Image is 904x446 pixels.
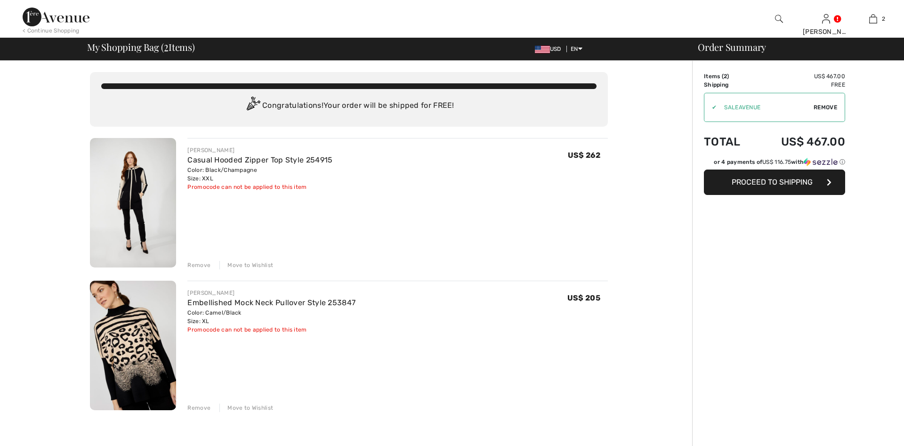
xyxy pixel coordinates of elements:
[571,46,582,52] span: EN
[187,155,332,164] a: Casual Hooded Zipper Top Style 254915
[686,42,898,52] div: Order Summary
[822,14,830,23] a: Sign In
[704,72,755,81] td: Items ( )
[724,73,727,80] span: 2
[568,151,600,160] span: US$ 262
[822,13,830,24] img: My Info
[187,166,332,183] div: Color: Black/Champagne Size: XXL
[90,281,176,410] img: Embellished Mock Neck Pullover Style 253847
[755,126,845,158] td: US$ 467.00
[804,158,838,166] img: Sezzle
[755,81,845,89] td: Free
[187,289,355,297] div: [PERSON_NAME]
[87,42,195,52] span: My Shopping Bag ( Items)
[803,27,849,37] div: [PERSON_NAME]
[714,158,845,166] div: or 4 payments of with
[101,97,597,115] div: Congratulations! Your order will be shipped for FREE!
[732,178,813,187] span: Proceed to Shipping
[704,103,717,112] div: ✔
[762,159,791,165] span: US$ 116.75
[704,170,845,195] button: Proceed to Shipping
[704,126,755,158] td: Total
[869,13,877,24] img: My Bag
[219,404,273,412] div: Move to Wishlist
[755,72,845,81] td: US$ 467.00
[164,40,169,52] span: 2
[187,261,210,269] div: Remove
[187,404,210,412] div: Remove
[187,298,355,307] a: Embellished Mock Neck Pullover Style 253847
[882,15,885,23] span: 2
[535,46,550,53] img: US Dollar
[775,13,783,24] img: search the website
[187,183,332,191] div: Promocode can not be applied to this item
[704,158,845,170] div: or 4 payments ofUS$ 116.75withSezzle Click to learn more about Sezzle
[567,293,600,302] span: US$ 205
[187,325,355,334] div: Promocode can not be applied to this item
[535,46,565,52] span: USD
[717,93,814,122] input: Promo code
[90,138,176,268] img: Casual Hooded Zipper Top Style 254915
[814,103,837,112] span: Remove
[23,26,80,35] div: < Continue Shopping
[187,146,332,154] div: [PERSON_NAME]
[850,13,896,24] a: 2
[243,97,262,115] img: Congratulation2.svg
[219,261,273,269] div: Move to Wishlist
[704,81,755,89] td: Shipping
[187,308,355,325] div: Color: Camel/Black Size: XL
[23,8,89,26] img: 1ère Avenue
